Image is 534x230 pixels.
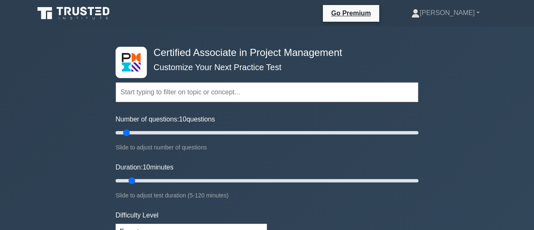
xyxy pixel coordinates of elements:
[116,114,215,124] label: Number of questions: questions
[179,116,186,123] span: 10
[116,210,159,220] label: Difficulty Level
[116,190,418,200] div: Slide to adjust test duration (5-120 minutes)
[150,47,378,59] h4: Certified Associate in Project Management
[391,5,500,21] a: [PERSON_NAME]
[116,162,174,172] label: Duration: minutes
[116,82,418,102] input: Start typing to filter on topic or concept...
[116,142,418,152] div: Slide to adjust number of questions
[143,164,150,171] span: 10
[326,8,376,18] a: Go Premium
